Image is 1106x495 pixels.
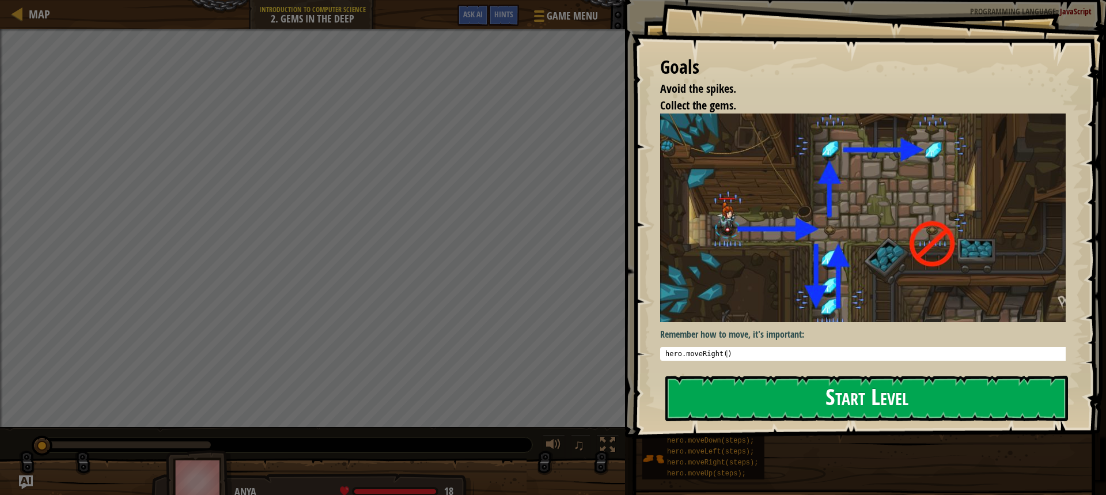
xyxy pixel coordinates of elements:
img: portrait.png [642,448,664,470]
span: Hints [494,9,513,20]
div: Goals [660,54,1066,81]
button: Ask AI [457,5,488,26]
span: Map [29,6,50,22]
span: Ask AI [463,9,483,20]
span: ♫ [573,436,585,454]
p: Remember how to move, it's important: [660,328,1074,341]
span: Collect the gems. [660,97,736,113]
button: Toggle fullscreen [596,434,619,458]
button: Start Level [665,376,1068,421]
span: Game Menu [547,9,598,24]
span: hero.moveUp(steps); [667,470,746,478]
img: Gems in the deep [660,114,1074,322]
button: ♫ [571,434,590,458]
button: Ask AI [19,475,33,489]
span: hero.moveRight(steps); [667,459,758,467]
li: Collect the gems. [646,97,1063,114]
li: Avoid the spikes. [646,81,1063,97]
button: Game Menu [525,5,605,32]
span: Avoid the spikes. [660,81,736,96]
button: Adjust volume [542,434,565,458]
a: Map [23,6,50,22]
